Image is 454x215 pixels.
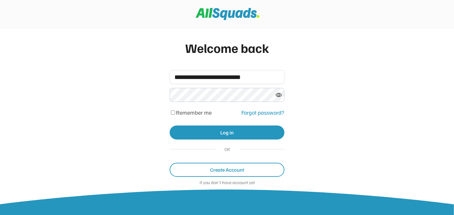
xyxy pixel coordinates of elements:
[196,8,260,20] img: Squad%20Logo.svg
[176,109,212,116] label: Remember me
[241,108,284,117] div: Forgot password?
[170,180,284,186] div: If you don't have account yet
[170,125,284,140] button: Log in
[222,146,233,153] div: OR
[170,163,284,177] button: Create Account
[170,38,284,57] div: Welcome back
